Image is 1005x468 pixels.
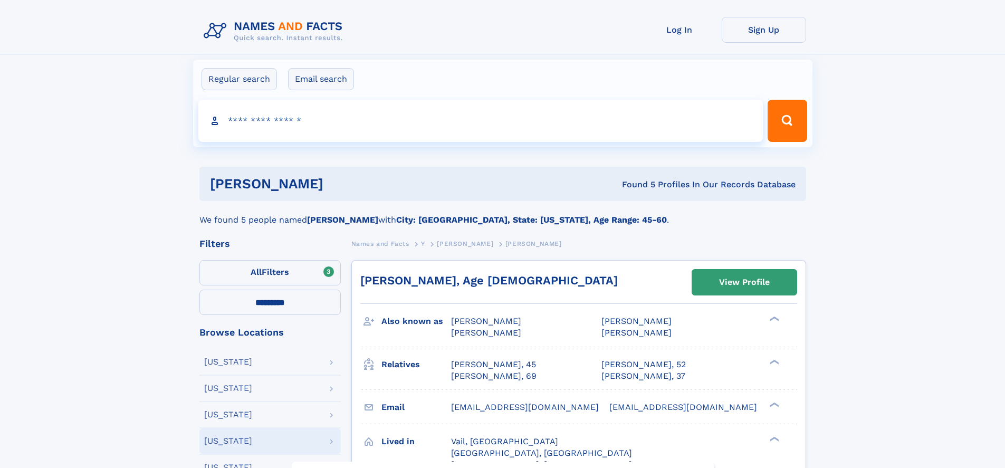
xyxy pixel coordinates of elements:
[601,359,686,370] a: [PERSON_NAME], 52
[767,401,780,408] div: ❯
[451,316,521,326] span: [PERSON_NAME]
[199,328,341,337] div: Browse Locations
[437,240,493,247] span: [PERSON_NAME]
[505,240,562,247] span: [PERSON_NAME]
[204,384,252,393] div: [US_STATE]
[601,316,672,326] span: [PERSON_NAME]
[381,433,451,451] h3: Lived in
[601,328,672,338] span: [PERSON_NAME]
[210,177,473,190] h1: [PERSON_NAME]
[251,267,262,277] span: All
[451,436,558,446] span: Vail, [GEOGRAPHIC_DATA]
[381,356,451,374] h3: Relatives
[451,370,537,382] a: [PERSON_NAME], 69
[768,100,807,142] button: Search Button
[451,402,599,412] span: [EMAIL_ADDRESS][DOMAIN_NAME]
[307,215,378,225] b: [PERSON_NAME]
[204,410,252,419] div: [US_STATE]
[767,358,780,365] div: ❯
[451,359,536,370] a: [PERSON_NAME], 45
[396,215,667,225] b: City: [GEOGRAPHIC_DATA], State: [US_STATE], Age Range: 45-60
[473,179,796,190] div: Found 5 Profiles In Our Records Database
[767,316,780,322] div: ❯
[204,358,252,366] div: [US_STATE]
[381,312,451,330] h3: Also known as
[767,435,780,442] div: ❯
[199,17,351,45] img: Logo Names and Facts
[204,437,252,445] div: [US_STATE]
[421,237,425,250] a: Y
[199,239,341,249] div: Filters
[609,402,757,412] span: [EMAIL_ADDRESS][DOMAIN_NAME]
[199,201,806,226] div: We found 5 people named with .
[719,270,770,294] div: View Profile
[199,260,341,285] label: Filters
[381,398,451,416] h3: Email
[451,328,521,338] span: [PERSON_NAME]
[360,274,618,287] a: [PERSON_NAME], Age [DEMOGRAPHIC_DATA]
[288,68,354,90] label: Email search
[637,17,722,43] a: Log In
[692,270,797,295] a: View Profile
[722,17,806,43] a: Sign Up
[451,448,632,458] span: [GEOGRAPHIC_DATA], [GEOGRAPHIC_DATA]
[601,370,685,382] a: [PERSON_NAME], 37
[202,68,277,90] label: Regular search
[437,237,493,250] a: [PERSON_NAME]
[351,237,409,250] a: Names and Facts
[421,240,425,247] span: Y
[198,100,763,142] input: search input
